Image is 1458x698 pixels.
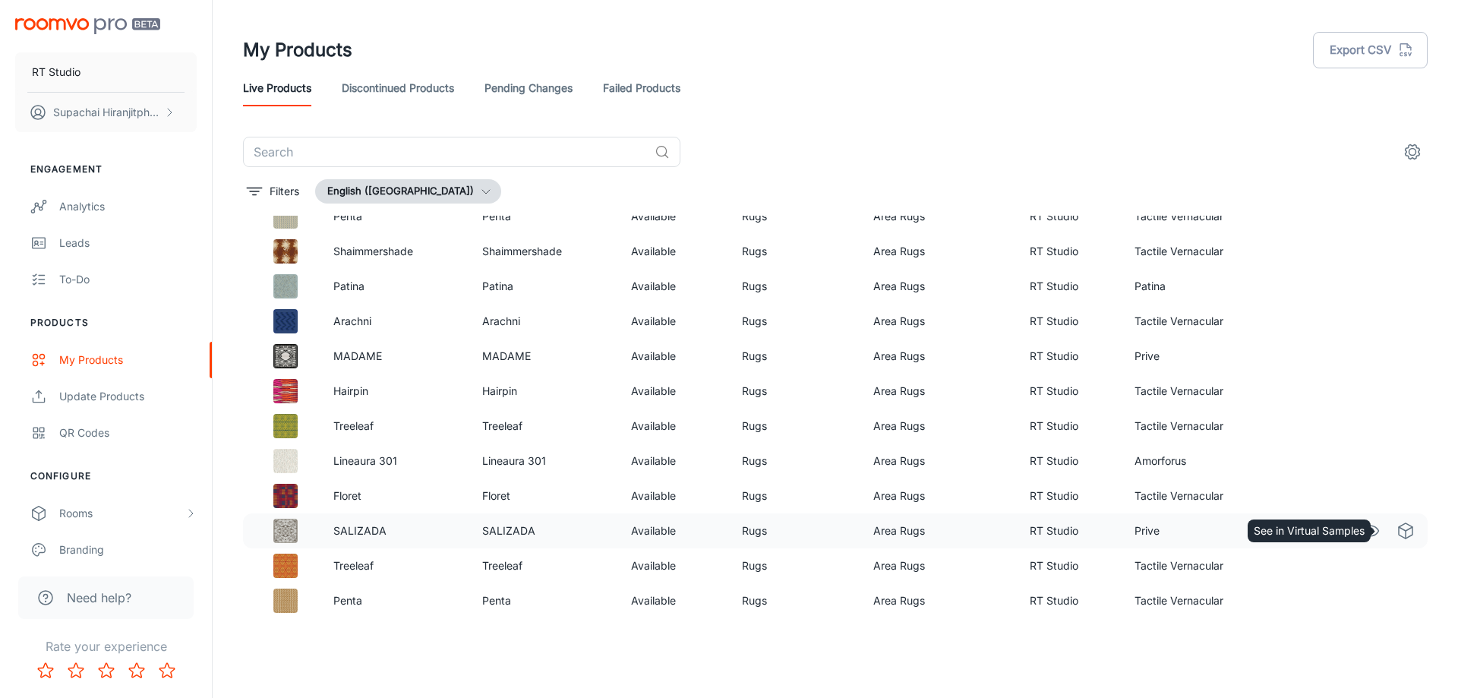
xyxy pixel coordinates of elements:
td: Available [619,304,730,339]
div: To-do [59,271,197,288]
td: Penta [470,583,619,618]
a: See in Visualizer [1358,518,1384,544]
td: Rugs [730,583,861,618]
td: Area Rugs [861,548,1018,583]
td: Tactile Vernacular [1122,548,1284,583]
td: Area Rugs [861,583,1018,618]
td: RT Studio [1018,478,1122,513]
td: Tactile Vernacular [1122,478,1284,513]
td: Hairpin [470,374,619,409]
p: Treeleaf [333,418,458,434]
p: Supachai Hiranjitphonchana [53,104,160,121]
td: Amorforus [1122,444,1284,478]
button: RT Studio [15,52,197,92]
input: Search [243,137,649,167]
td: Prive [1122,339,1284,374]
button: filter [243,179,303,204]
td: Rugs [730,548,861,583]
p: Hairpin [333,383,458,400]
td: Available [619,199,730,234]
div: QR Codes [59,425,197,441]
p: SALIZADA [333,523,458,539]
td: SALIZADA [470,513,619,548]
td: RT Studio [1018,444,1122,478]
td: Available [619,444,730,478]
td: Available [619,374,730,409]
p: Penta [333,592,458,609]
td: Treeleaf [470,548,619,583]
td: Area Rugs [861,444,1018,478]
td: Area Rugs [861,409,1018,444]
div: My Products [59,352,197,368]
td: Rugs [730,444,861,478]
td: Available [619,409,730,444]
td: Rugs [730,513,861,548]
div: Leads [59,235,197,251]
td: RT Studio [1018,548,1122,583]
td: Tactile Vernacular [1122,199,1284,234]
button: English ([GEOGRAPHIC_DATA]) [315,179,501,204]
h1: My Products [243,36,352,64]
p: Rate your experience [12,637,200,655]
td: Penta [470,199,619,234]
td: RT Studio [1018,339,1122,374]
a: Pending Changes [484,70,573,106]
button: settings [1397,137,1428,167]
p: Shaimmershade [333,243,458,260]
td: Area Rugs [861,199,1018,234]
div: Analytics [59,198,197,215]
td: Patina [470,269,619,304]
td: Area Rugs [861,304,1018,339]
div: Rooms [59,505,185,522]
td: Tactile Vernacular [1122,234,1284,269]
td: Tactile Vernacular [1122,374,1284,409]
td: RT Studio [1018,234,1122,269]
button: Rate 5 star [152,655,182,686]
td: Available [619,478,730,513]
p: RT Studio [32,64,80,81]
td: Tactile Vernacular [1122,409,1284,444]
td: Arachni [470,618,619,653]
td: RT Studio [1018,583,1122,618]
td: Area Rugs [861,234,1018,269]
button: Rate 4 star [121,655,152,686]
td: Tactile Vernacular [1122,618,1284,653]
td: Rugs [730,199,861,234]
a: Live Products [243,70,311,106]
td: RT Studio [1018,409,1122,444]
div: Update Products [59,388,197,405]
td: Rugs [730,304,861,339]
p: Arachni [333,313,458,330]
a: Discontinued Products [342,70,454,106]
a: See in Virtual Samples [1393,518,1419,544]
td: Shaimmershade [470,234,619,269]
td: Arachni [470,304,619,339]
a: Failed Products [603,70,680,106]
td: Available [619,618,730,653]
td: RT Studio [1018,374,1122,409]
p: Floret [333,488,458,504]
td: Area Rugs [861,618,1018,653]
td: MADAME [470,339,619,374]
span: Need help? [67,589,131,607]
td: Patina [1122,269,1284,304]
td: Available [619,513,730,548]
td: Treeleaf [470,409,619,444]
td: Available [619,269,730,304]
td: RT Studio [1018,269,1122,304]
div: Branding [59,542,197,558]
td: Area Rugs [861,478,1018,513]
td: Rugs [730,409,861,444]
button: Rate 3 star [91,655,121,686]
td: Rugs [730,374,861,409]
td: Available [619,339,730,374]
p: Patina [333,278,458,295]
td: Available [619,234,730,269]
button: Supachai Hiranjitphonchana [15,93,197,132]
td: Rugs [730,234,861,269]
td: Rugs [730,269,861,304]
td: Rugs [730,339,861,374]
td: Prive [1122,513,1284,548]
td: Area Rugs [861,269,1018,304]
td: RT Studio [1018,618,1122,653]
